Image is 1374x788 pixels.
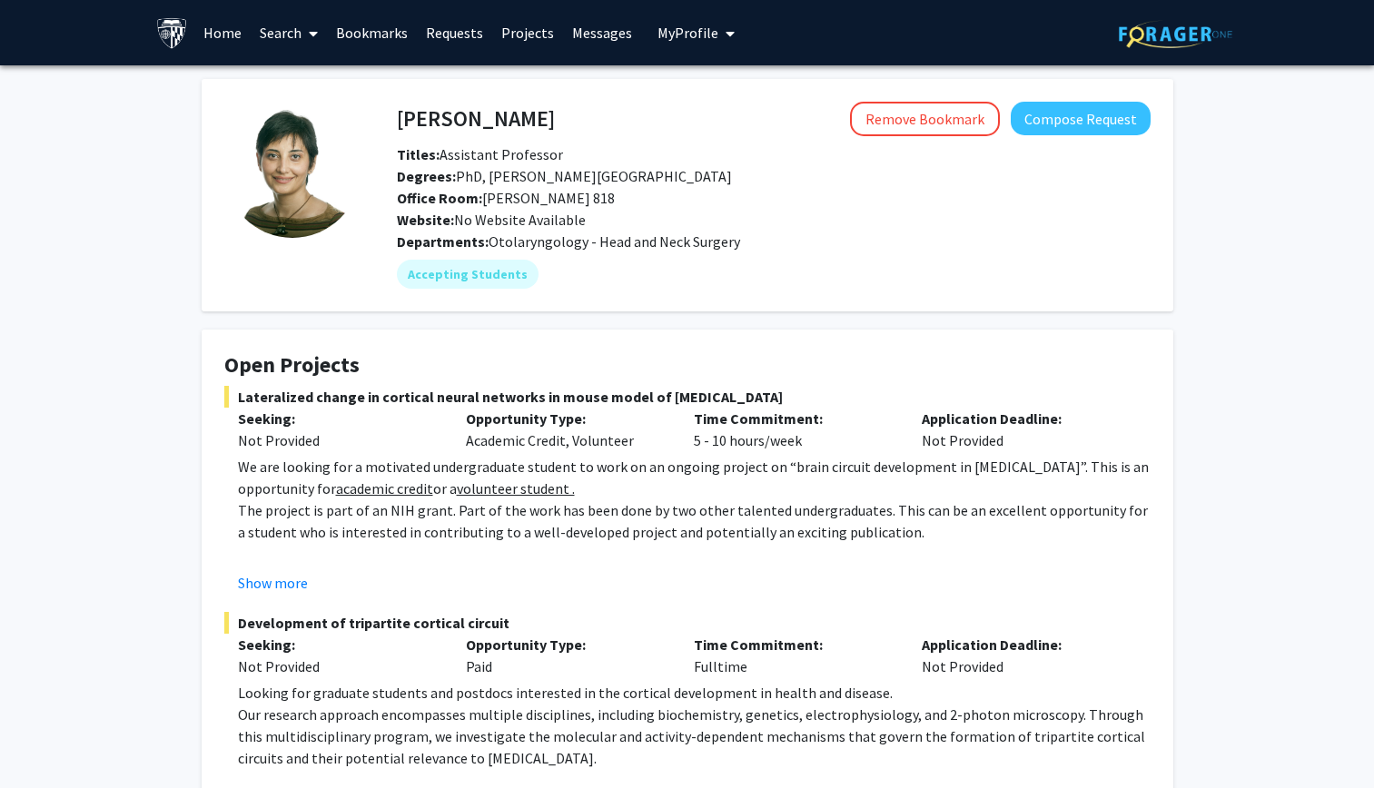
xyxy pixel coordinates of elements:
p: Time Commitment: [694,408,895,429]
span: Lateralized change in cortical neural networks in mouse model of [MEDICAL_DATA] [224,386,1151,408]
p: Time Commitment: [694,634,895,655]
button: Remove Bookmark [850,102,1000,136]
u: volunteer student . [457,479,575,497]
button: Show more [238,572,308,594]
h4: [PERSON_NAME] [397,102,555,135]
div: Fulltime [680,634,908,677]
p: We are looking for a motivated undergraduate student to work on an ongoing project on “brain circ... [238,456,1151,499]
p: The project is part of an NIH grant. Part of the work has been done by two other talented undergr... [238,499,1151,543]
h4: Open Projects [224,352,1151,379]
b: Titles: [397,145,440,163]
p: Application Deadline: [922,408,1122,429]
a: Bookmarks [327,1,417,64]
span: Assistant Professor [397,145,563,163]
p: Looking for graduate students and postdocs interested in the cortical development in health and d... [238,682,1151,704]
a: Requests [417,1,492,64]
div: Paid [452,634,680,677]
span: PhD, [PERSON_NAME][GEOGRAPHIC_DATA] [397,167,732,185]
p: Application Deadline: [922,634,1122,655]
a: Messages [563,1,641,64]
b: Website: [397,211,454,229]
div: Not Provided [238,429,439,451]
img: Johns Hopkins University Logo [156,17,188,49]
img: Profile Picture [224,102,361,238]
div: Not Provided [908,634,1136,677]
u: academic credit [336,479,433,497]
button: Compose Request to Tara Deemyad [1011,102,1151,135]
p: Our research approach encompasses multiple disciplines, including biochemistry, genetics, electro... [238,704,1151,769]
div: Not Provided [238,655,439,677]
img: ForagerOne Logo [1119,20,1232,48]
iframe: Chat [14,706,77,774]
span: No Website Available [397,211,586,229]
div: 5 - 10 hours/week [680,408,908,451]
p: Opportunity Type: [466,408,667,429]
p: Seeking: [238,408,439,429]
span: Development of tripartite cortical circuit [224,612,1151,634]
p: Seeking: [238,634,439,655]
b: Degrees: [397,167,456,185]
div: Not Provided [908,408,1136,451]
mat-chip: Accepting Students [397,260,539,289]
span: [PERSON_NAME] 818 [397,189,615,207]
a: Projects [492,1,563,64]
div: Academic Credit, Volunteer [452,408,680,451]
a: Search [251,1,327,64]
span: Otolaryngology - Head and Neck Surgery [489,232,740,251]
span: My Profile [657,24,718,42]
p: Opportunity Type: [466,634,667,655]
a: Home [194,1,251,64]
b: Departments: [397,232,489,251]
b: Office Room: [397,189,482,207]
